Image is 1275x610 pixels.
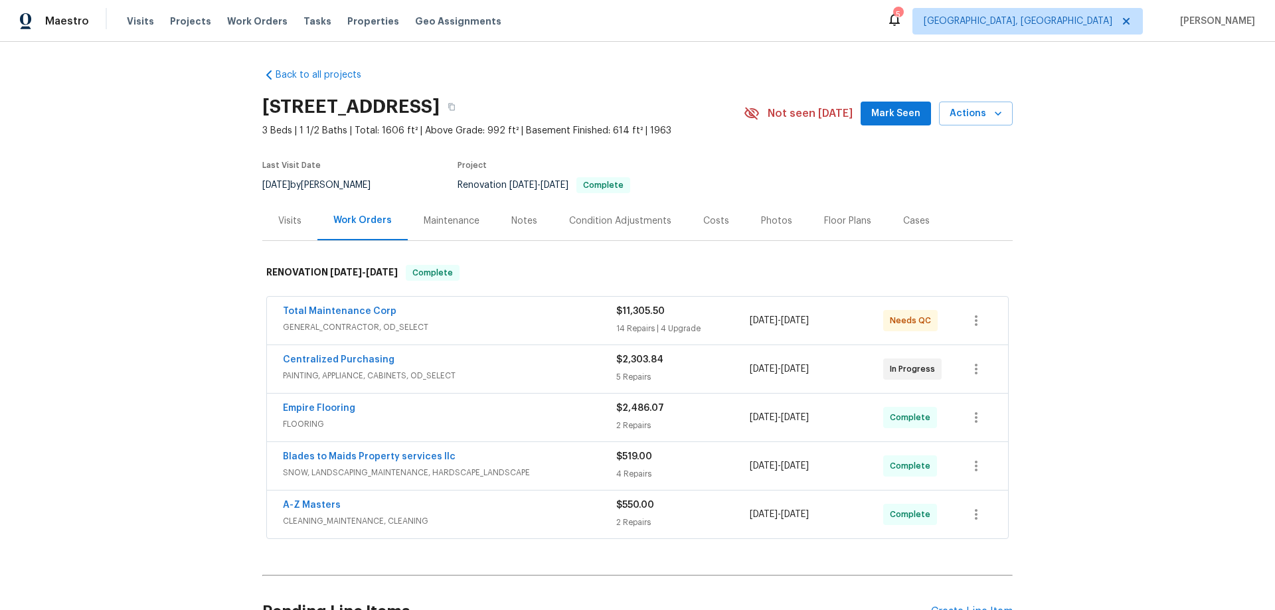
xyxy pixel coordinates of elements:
[262,181,290,190] span: [DATE]
[761,214,792,228] div: Photos
[541,181,568,190] span: [DATE]
[616,307,665,316] span: $11,305.50
[509,181,537,190] span: [DATE]
[781,316,809,325] span: [DATE]
[824,214,871,228] div: Floor Plans
[283,514,616,528] span: CLEANING_MAINTENANCE, CLEANING
[616,500,654,510] span: $550.00
[781,510,809,519] span: [DATE]
[330,267,362,277] span: [DATE]
[415,15,501,28] span: Geo Assignments
[511,214,537,228] div: Notes
[347,15,399,28] span: Properties
[45,15,89,28] span: Maestro
[303,17,331,26] span: Tasks
[750,413,778,422] span: [DATE]
[750,316,778,325] span: [DATE]
[890,314,936,327] span: Needs QC
[616,322,750,335] div: 14 Repairs | 4 Upgrade
[616,355,663,364] span: $2,303.84
[262,177,386,193] div: by [PERSON_NAME]
[170,15,211,28] span: Projects
[262,100,440,114] h2: [STREET_ADDRESS]
[750,411,809,424] span: -
[750,508,809,521] span: -
[262,124,744,137] span: 3 Beds | 1 1/2 Baths | Total: 1606 ft² | Above Grade: 992 ft² | Basement Finished: 614 ft² | 1963
[458,161,487,169] span: Project
[127,15,154,28] span: Visits
[283,500,341,510] a: A-Z Masters
[278,214,301,228] div: Visits
[262,68,390,82] a: Back to all projects
[871,106,920,122] span: Mark Seen
[440,95,464,119] button: Copy Address
[569,214,671,228] div: Condition Adjustments
[750,461,778,471] span: [DATE]
[890,411,936,424] span: Complete
[509,181,568,190] span: -
[750,459,809,473] span: -
[890,362,940,376] span: In Progress
[283,404,355,413] a: Empire Flooring
[458,181,630,190] span: Renovation
[890,459,936,473] span: Complete
[950,106,1002,122] span: Actions
[781,364,809,374] span: [DATE]
[939,102,1013,126] button: Actions
[781,413,809,422] span: [DATE]
[262,161,321,169] span: Last Visit Date
[227,15,288,28] span: Work Orders
[861,102,931,126] button: Mark Seen
[283,355,394,364] a: Centralized Purchasing
[781,461,809,471] span: [DATE]
[924,15,1112,28] span: [GEOGRAPHIC_DATA], [GEOGRAPHIC_DATA]
[616,419,750,432] div: 2 Repairs
[750,362,809,376] span: -
[283,466,616,479] span: SNOW, LANDSCAPING_MAINTENANCE, HARDSCAPE_LANDSCAPE
[283,418,616,431] span: FLOORING
[768,107,853,120] span: Not seen [DATE]
[333,214,392,227] div: Work Orders
[1175,15,1255,28] span: [PERSON_NAME]
[283,452,456,461] a: Blades to Maids Property services llc
[750,510,778,519] span: [DATE]
[703,214,729,228] div: Costs
[330,267,398,277] span: -
[283,321,616,334] span: GENERAL_CONTRACTOR, OD_SELECT
[890,508,936,521] span: Complete
[616,404,664,413] span: $2,486.07
[616,370,750,384] div: 5 Repairs
[283,369,616,382] span: PAINTING, APPLIANCE, CABINETS, OD_SELECT
[578,181,629,189] span: Complete
[366,267,398,277] span: [DATE]
[283,307,396,316] a: Total Maintenance Corp
[424,214,479,228] div: Maintenance
[616,467,750,481] div: 4 Repairs
[616,516,750,529] div: 2 Repairs
[903,214,930,228] div: Cases
[262,252,1013,294] div: RENOVATION [DATE]-[DATE]Complete
[616,452,652,461] span: $519.00
[750,364,778,374] span: [DATE]
[893,8,902,21] div: 5
[266,265,398,281] h6: RENOVATION
[750,314,809,327] span: -
[407,266,458,279] span: Complete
